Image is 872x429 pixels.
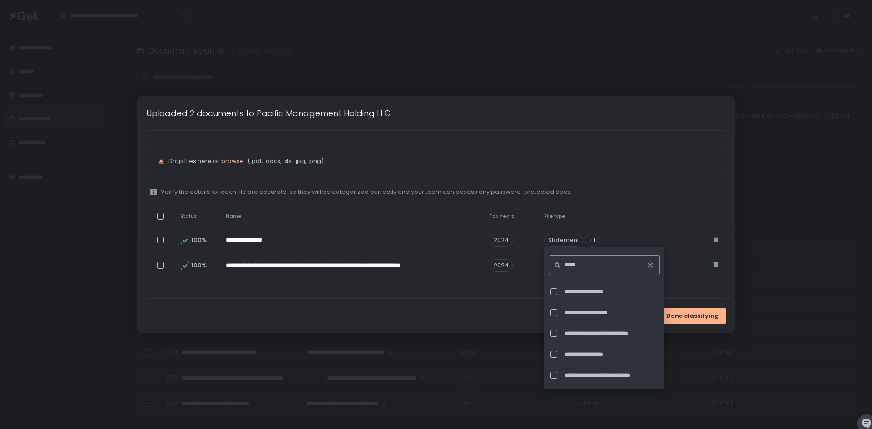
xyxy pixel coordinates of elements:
[490,259,513,272] span: 2024
[544,234,583,247] div: Statement
[246,157,324,165] span: (.pdf, .docx, .xls, .jpg, .png)
[659,308,726,324] button: Done classifying
[490,213,515,220] span: Tax Years
[180,213,197,220] span: Status
[191,236,206,244] span: 100%
[146,107,391,119] h1: Uploaded 2 documents to Pacific Management Holding LLC
[544,213,565,220] span: File type
[221,157,244,165] button: browse
[168,157,715,165] p: Drop files here or
[161,188,572,196] span: Verify the details for each file are accurate, so they will be categorized correctly and your tea...
[585,234,599,247] div: +1
[226,213,241,220] span: Name
[191,261,206,270] span: 100%
[666,312,719,320] span: Done classifying
[490,234,513,247] span: 2024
